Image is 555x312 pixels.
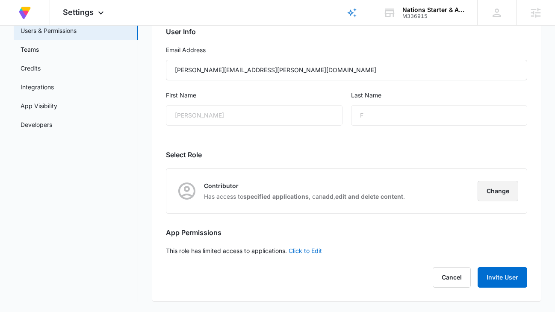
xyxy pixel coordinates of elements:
[21,45,39,54] a: Teams
[478,267,527,288] button: Invite User
[22,22,94,29] div: Domain: [DOMAIN_NAME]
[243,193,309,200] strong: specified applications
[17,5,32,21] img: Volusion
[351,91,527,100] label: Last Name
[85,50,92,56] img: tab_keywords_by_traffic_grey.svg
[32,50,77,56] div: Domain Overview
[204,192,405,201] p: Has access to , can , .
[335,193,403,200] strong: edit and delete content
[152,7,541,302] div: This role has limited access to applications.
[14,22,21,29] img: website_grey.svg
[94,50,144,56] div: Keywords by Traffic
[21,101,57,110] a: App Visibility
[21,26,77,35] a: Users & Permissions
[166,45,527,55] label: Email Address
[166,227,527,238] h2: App Permissions
[166,26,527,37] h2: User Info
[478,181,518,201] button: Change
[21,120,52,129] a: Developers
[24,14,42,21] div: v 4.0.25
[289,247,322,254] a: Click to Edit
[14,14,21,21] img: logo_orange.svg
[166,91,342,100] label: First Name
[21,82,54,91] a: Integrations
[433,267,471,288] button: Cancel
[63,8,94,17] span: Settings
[23,50,30,56] img: tab_domain_overview_orange.svg
[166,150,527,160] h2: Select Role
[402,13,465,19] div: account id
[402,6,465,13] div: account name
[322,193,334,200] strong: add
[204,181,405,190] p: Contributor
[21,64,41,73] a: Credits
